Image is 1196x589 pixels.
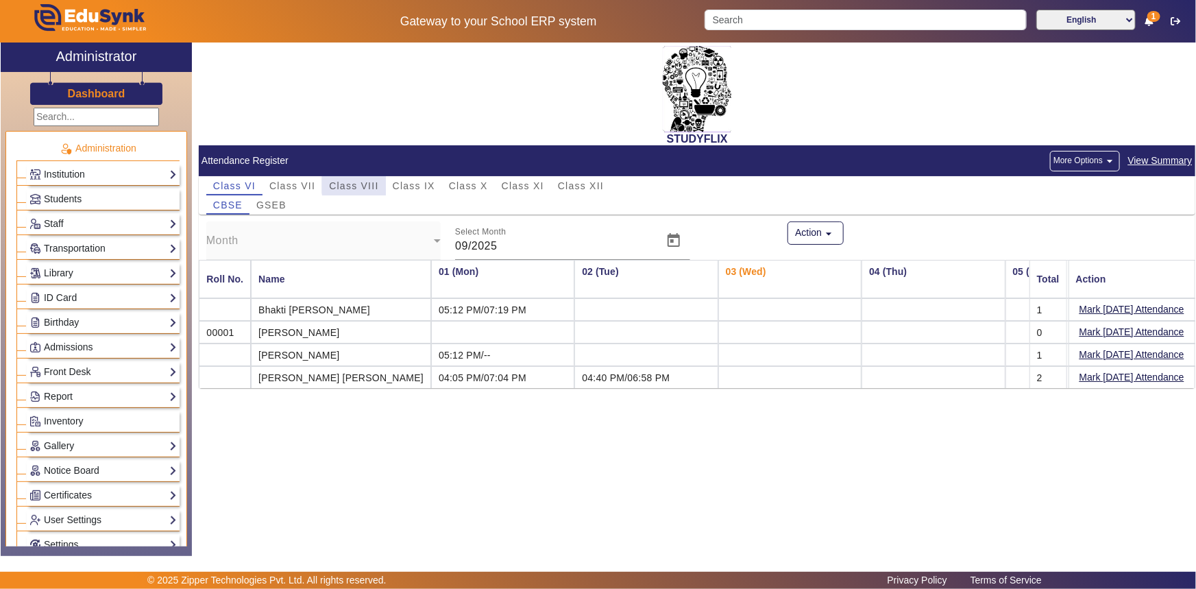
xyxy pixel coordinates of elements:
mat-cell: [PERSON_NAME] [251,344,431,366]
mat-cell: [PERSON_NAME] [PERSON_NAME] [251,366,431,388]
span: View Summary [1127,153,1193,169]
mat-cell: Bhakti [PERSON_NAME] [251,298,431,321]
span: GSEB [256,200,286,210]
button: More Options [1050,151,1120,171]
span: Students [44,193,82,204]
span: CBSE [213,200,243,210]
span: Class IX [393,181,435,191]
h2: Administrator [56,48,137,64]
span: Inventory [44,416,84,426]
button: Mark [DATE] Attendance [1078,346,1186,363]
th: 03 (Wed) [718,260,862,298]
mat-header-cell: Name [251,260,431,298]
mat-cell: 1 [1029,298,1067,321]
button: Mark [DATE] Attendance [1078,369,1186,386]
a: Terms of Service [964,571,1049,589]
td: 05:12 PM/-- [431,344,574,366]
img: Students.png [30,194,40,204]
a: Privacy Policy [881,571,954,589]
th: 02 (Tue) [574,260,718,298]
mat-card-header: Attendance Register [199,145,1195,176]
span: Class XI [502,181,544,191]
h2: STUDYFLIX [199,132,1195,145]
mat-icon: arrow_drop_down [822,227,835,241]
span: 1 [1147,11,1160,22]
td: 04:05 PM/07:04 PM [431,366,574,388]
button: Action [788,221,844,245]
mat-header-cell: Action [1069,260,1195,298]
span: Class XII [558,181,604,191]
input: Search [705,10,1026,30]
button: Open calendar [657,224,690,257]
mat-cell: [PERSON_NAME] [251,321,431,344]
img: Administration.png [60,143,72,155]
mat-cell: 00001 [199,321,251,344]
button: Mark [DATE] Attendance [1078,324,1186,341]
td: 05:12 PM/07:19 PM [431,298,574,321]
a: Students [29,191,177,207]
img: 4+gAAAAZJREFUAwCLXB3QkCMzSAAAAABJRU5ErkJggg== [663,46,731,132]
button: Mark [DATE] Attendance [1078,301,1186,318]
span: Class X [449,181,488,191]
mat-cell: 0 [1029,321,1067,344]
span: Class VIII [329,181,378,191]
th: 05 (Fri) [1005,260,1149,298]
th: 01 (Mon) [431,260,574,298]
img: Inventory.png [30,416,40,426]
h3: Dashboard [68,87,125,100]
input: Search... [34,108,159,126]
p: Administration [16,141,180,156]
a: Administrator [1,43,192,72]
mat-cell: 1 [1029,344,1067,366]
mat-label: Select Month [455,228,507,237]
p: © 2025 Zipper Technologies Pvt. Ltd. All rights reserved. [147,573,387,588]
mat-icon: arrow_drop_down [1103,154,1116,168]
span: Class VI [213,181,256,191]
td: 04:40 PM/06:58 PM [574,366,718,388]
th: 04 (Thu) [862,260,1005,298]
mat-cell: 2 [1029,366,1067,388]
mat-header-cell: Roll No. [199,260,251,298]
a: Dashboard [67,86,126,101]
span: Class VII [269,181,315,191]
a: Inventory [29,413,177,429]
h5: Gateway to your School ERP system [306,14,690,29]
mat-header-cell: Total [1029,260,1067,298]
